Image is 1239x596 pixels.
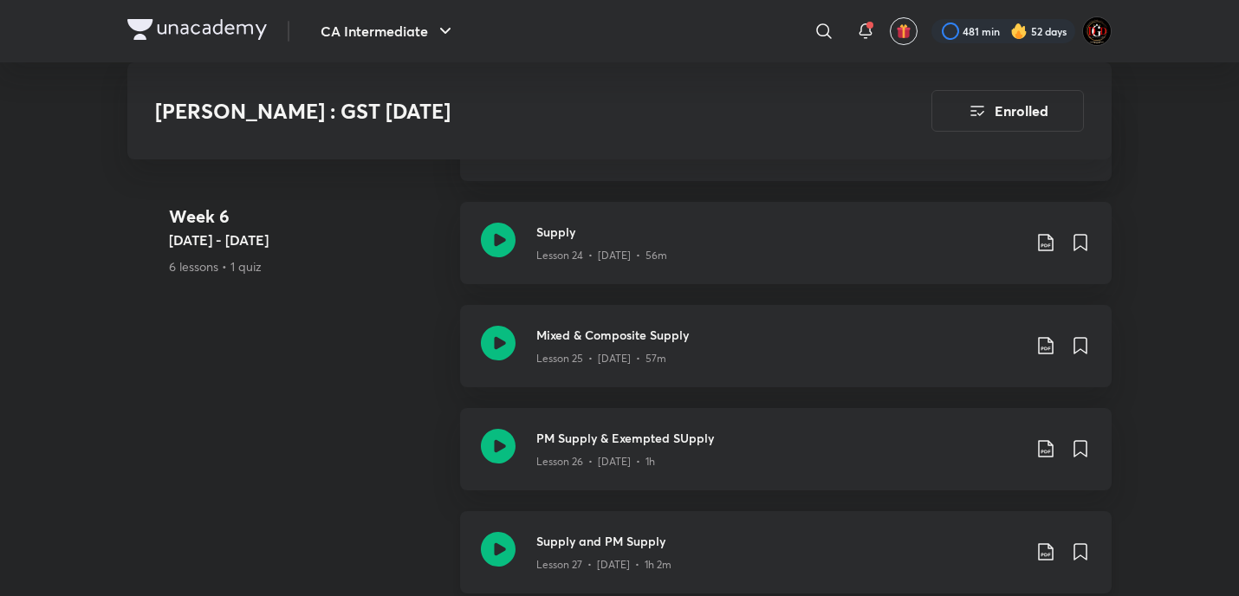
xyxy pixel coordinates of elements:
h4: Week 6 [169,204,446,230]
h3: Mixed & Composite Supply [536,326,1022,344]
h3: Supply [536,223,1022,241]
p: Lesson 27 • [DATE] • 1h 2m [536,557,671,573]
button: Enrolled [931,90,1084,132]
h3: Supply and PM Supply [536,532,1022,550]
img: Company Logo [127,19,267,40]
a: Mixed & Composite SupplyLesson 25 • [DATE] • 57m [460,305,1112,408]
img: DGD°MrBEAN [1082,16,1112,46]
h3: [PERSON_NAME] : GST [DATE] [155,99,834,124]
p: Lesson 24 • [DATE] • 56m [536,248,667,263]
h3: PM Supply & Exempted SUpply [536,429,1022,447]
p: Lesson 26 • [DATE] • 1h [536,454,655,470]
button: CA Intermediate [310,14,466,49]
img: streak [1010,23,1028,40]
a: Company Logo [127,19,267,44]
p: 6 lessons • 1 quiz [169,257,446,275]
h5: [DATE] - [DATE] [169,230,446,250]
p: Lesson 25 • [DATE] • 57m [536,351,666,366]
a: SupplyLesson 24 • [DATE] • 56m [460,202,1112,305]
img: avatar [896,23,911,39]
a: PM Supply & Exempted SUpplyLesson 26 • [DATE] • 1h [460,408,1112,511]
button: avatar [890,17,918,45]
